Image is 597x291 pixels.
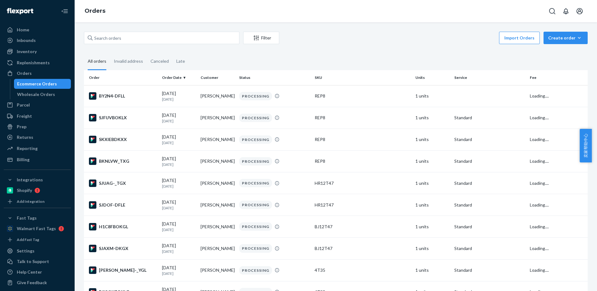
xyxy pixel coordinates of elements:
td: 1 units [413,216,451,238]
div: BKNLVW_TXG [89,157,157,165]
a: Replenishments [4,58,71,68]
div: [PERSON_NAME]-_YGL [89,266,157,274]
div: Talk to Support [17,258,49,265]
a: Prep [4,122,71,132]
p: [DATE] [162,162,196,167]
div: [DATE] [162,156,196,167]
th: Units [413,70,451,85]
div: PROCESSING [239,114,272,122]
td: 1 units [413,238,451,259]
th: Service [452,70,527,85]
div: Integrations [17,177,43,183]
td: [PERSON_NAME] [198,259,237,281]
a: Orders [85,7,105,14]
a: Reporting [4,143,71,153]
a: Parcel [4,100,71,110]
div: [DATE] [162,221,196,232]
td: [PERSON_NAME] [198,238,237,259]
div: Add Fast Tag [17,237,39,242]
button: Open Search Box [546,5,558,17]
div: Canceled [150,53,169,69]
button: 卖家帮助中心 [580,129,592,162]
div: Ecommerce Orders [17,81,57,87]
p: [DATE] [162,271,196,276]
td: Loading.... [527,194,588,216]
div: 4T35 [315,267,410,273]
td: 1 units [413,85,451,107]
td: [PERSON_NAME] [198,216,237,238]
div: Add Integration [17,199,44,204]
div: Create order [548,35,583,41]
td: [PERSON_NAME] [198,194,237,216]
td: [PERSON_NAME] [198,107,237,129]
a: Inbounds [4,35,71,45]
p: [DATE] [162,118,196,124]
img: Flexport logo [7,8,33,14]
p: Standard [454,136,525,143]
div: Filter [243,35,279,41]
div: REP8 [315,115,410,121]
div: [DATE] [162,243,196,254]
div: [DATE] [162,90,196,102]
a: Talk to Support [4,257,71,266]
div: Fast Tags [17,215,37,221]
a: Add Integration [4,198,71,205]
td: 1 units [413,129,451,150]
td: 1 units [413,194,451,216]
div: HR12T47 [315,202,410,208]
div: PROCESSING [239,244,272,252]
div: Give Feedback [17,280,47,286]
div: Parcel [17,102,30,108]
div: SJUAG-_TGX [89,180,157,187]
div: [DATE] [162,112,196,124]
td: Loading.... [527,172,588,194]
button: Open notifications [560,5,572,17]
a: Add Fast Tag [4,236,71,243]
div: Billing [17,157,30,163]
div: Late [176,53,185,69]
div: PROCESSING [239,179,272,187]
a: Walmart Fast Tags [4,224,71,234]
div: PROCESSING [239,157,272,166]
button: Open account menu [573,5,586,17]
div: Freight [17,113,32,119]
div: Reporting [17,145,38,152]
div: All orders [88,53,106,70]
a: Shopify [4,185,71,195]
a: Settings [4,246,71,256]
div: [DATE] [162,265,196,276]
div: Invalid address [114,53,143,69]
td: Loading.... [527,129,588,150]
button: Create order [544,32,588,44]
div: Customer [201,75,234,80]
a: Wholesale Orders [14,89,71,99]
div: PROCESSING [239,266,272,275]
div: [DATE] [162,199,196,211]
p: [DATE] [162,205,196,211]
div: PROCESSING [239,201,272,209]
div: Home [17,27,29,33]
div: SJAXM-DKGX [89,245,157,252]
a: Home [4,25,71,35]
p: Standard [454,115,525,121]
div: Returns [17,134,33,140]
td: 1 units [413,150,451,172]
input: Search orders [84,32,239,44]
div: [DATE] [162,134,196,145]
ol: breadcrumbs [80,2,110,20]
td: Loading.... [527,107,588,129]
div: PROCESSING [239,222,272,231]
div: Prep [17,124,26,130]
div: HR12T47 [315,180,410,186]
div: PROCESSING [239,92,272,100]
div: Help Center [17,269,42,275]
div: Walmart Fast Tags [17,225,56,232]
div: Inventory [17,48,37,55]
td: [PERSON_NAME] [198,150,237,172]
div: Orders [17,70,32,76]
p: [DATE] [162,249,196,254]
button: Close Navigation [58,5,71,17]
div: REP8 [315,158,410,164]
td: [PERSON_NAME] [198,129,237,150]
button: Fast Tags [4,213,71,223]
